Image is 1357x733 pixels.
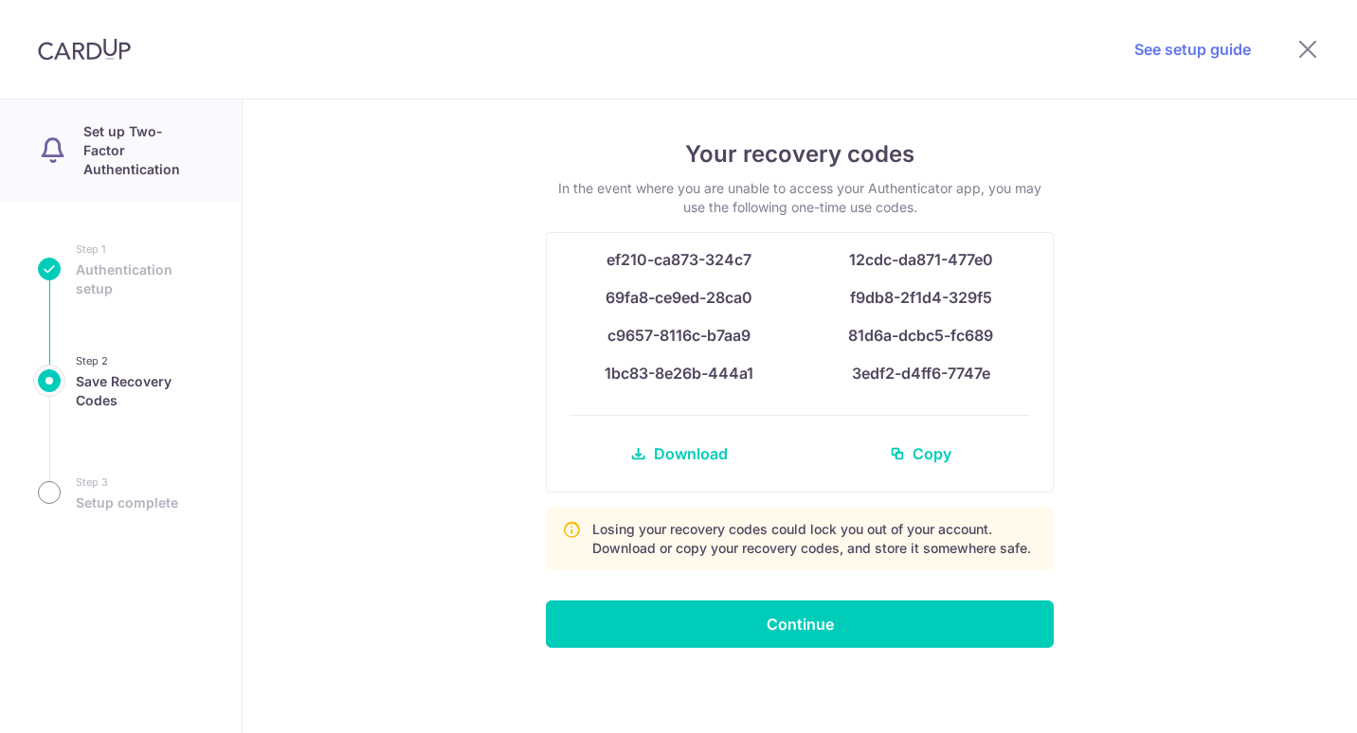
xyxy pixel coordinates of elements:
small: Step 2 [76,351,204,370]
p: In the event where you are unable to access your Authenticator app, you may use the following one... [546,179,1054,217]
h4: Your recovery codes [546,137,1054,171]
span: 12cdc-da871-477e0 [849,250,993,269]
span: Setup complete [76,493,178,512]
span: 3edf2-d4ff6-7747e [852,364,990,383]
span: 1bc83-8e26b-444a1 [605,364,753,383]
span: Copy [913,442,951,465]
p: Set up Two-Factor Authentication [83,122,204,179]
p: Losing your recovery codes could lock you out of your account. Download or copy your recovery cod... [592,520,1038,558]
input: Continue [546,600,1054,648]
a: Copy [811,431,1030,476]
span: 81d6a-dcbc5-fc689 [848,326,993,345]
small: Step 3 [76,473,178,492]
img: CardUp [38,38,131,61]
span: Authentication setup [76,260,204,298]
a: Download [570,431,788,476]
span: ef210-ca873-324c7 [606,250,751,269]
span: c9657-8116c-b7aa9 [607,326,751,345]
a: See setup guide [1134,38,1251,61]
span: Save Recovery Codes [76,372,204,410]
span: Download [654,442,728,465]
span: 69fa8-ce9ed-28ca0 [606,288,752,307]
span: f9db8-2f1d4-329f5 [850,288,992,307]
small: Step 1 [76,240,204,259]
